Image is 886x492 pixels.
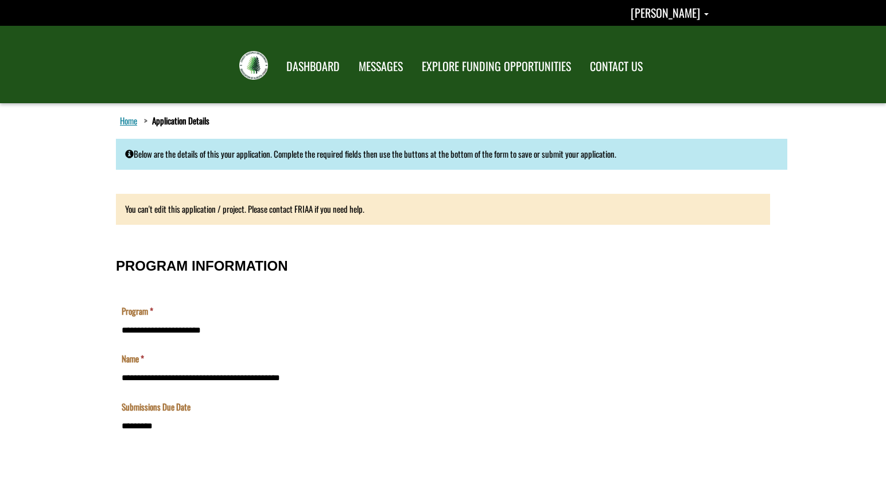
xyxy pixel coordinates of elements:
fieldset: PROGRAM INFORMATION [116,247,770,486]
label: The name of the custom entity. [3,48,25,60]
a: Home [118,113,139,128]
textarea: Acknowledgement [3,15,554,71]
a: Nicole Galambos [631,4,709,21]
a: MESSAGES [350,52,411,81]
div: Below are the details of this your application. Complete the required fields then use the buttons... [116,139,787,169]
li: Application Details [141,115,209,127]
input: Name [3,63,554,83]
input: Program is a required field. [3,15,554,35]
img: FRIAA Submissions Portal [239,51,268,80]
a: DASHBOARD [278,52,348,81]
div: You can't edit this application / project. Please contact FRIAA if you need help. [116,194,770,224]
label: Submissions Due Date [3,96,72,108]
h3: PROGRAM INFORMATION [116,259,770,274]
a: EXPLORE FUNDING OPPORTUNITIES [413,52,580,81]
span: [PERSON_NAME] [631,4,700,21]
a: CONTACT US [581,52,651,81]
nav: Main Navigation [276,49,651,81]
